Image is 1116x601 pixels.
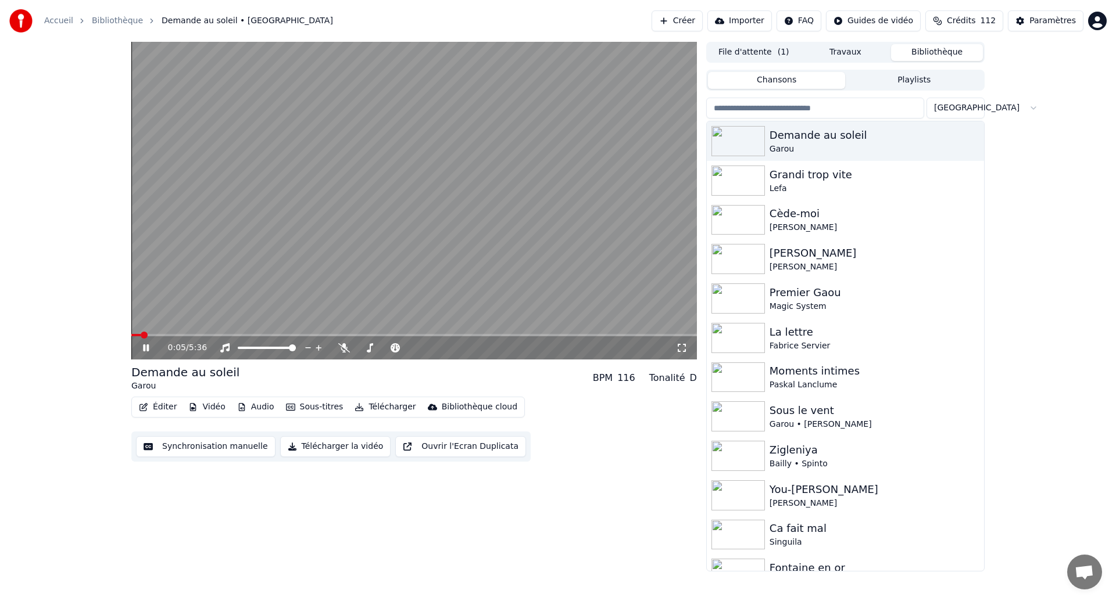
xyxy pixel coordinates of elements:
div: Tonalité [649,371,685,385]
div: [PERSON_NAME] [770,222,979,233]
button: Playlists [845,72,983,89]
span: Demande au soleil • [GEOGRAPHIC_DATA] [162,15,333,27]
div: Bibliothèque cloud [442,401,517,413]
div: Sous le vent [770,402,979,419]
span: Crédits [947,15,975,27]
div: Magic System [770,301,979,312]
button: Créer [652,10,703,31]
span: 112 [980,15,996,27]
div: Singuila [770,537,979,548]
button: Télécharger la vidéo [280,436,391,457]
div: Paramètres [1029,15,1076,27]
div: BPM [593,371,613,385]
button: Crédits112 [925,10,1003,31]
nav: breadcrumb [44,15,333,27]
button: File d'attente [708,44,800,61]
button: Travaux [800,44,892,61]
button: Bibliothèque [891,44,983,61]
span: ( 1 ) [778,46,789,58]
img: youka [9,9,33,33]
div: [PERSON_NAME] [770,261,979,273]
button: Importer [707,10,772,31]
button: FAQ [777,10,821,31]
span: 5:36 [189,342,207,354]
div: Grandi trop vite [770,167,979,183]
button: Vidéo [184,399,230,415]
div: Bailly • Spinto [770,458,979,470]
button: Sous-titres [281,399,348,415]
div: You-[PERSON_NAME] [770,481,979,498]
div: D [690,371,697,385]
a: Ouvrir le chat [1067,555,1102,589]
button: Télécharger [350,399,420,415]
div: Premier Gaou [770,285,979,301]
button: Paramètres [1008,10,1083,31]
div: Fabrice Servier [770,340,979,352]
div: Demande au soleil [770,127,979,143]
div: Paskal Lanclume [770,379,979,391]
button: Synchronisation manuelle [136,436,276,457]
button: Éditer [134,399,181,415]
div: [PERSON_NAME] [770,245,979,261]
div: Ca fait mal [770,520,979,537]
a: Bibliothèque [92,15,143,27]
span: [GEOGRAPHIC_DATA] [934,102,1020,114]
div: Moments intimes [770,363,979,379]
div: [PERSON_NAME] [770,498,979,509]
a: Accueil [44,15,73,27]
button: Ouvrir l'Ecran Duplicata [395,436,526,457]
div: Garou • [PERSON_NAME] [770,419,979,430]
button: Guides de vidéo [826,10,921,31]
div: / [168,342,196,354]
div: Demande au soleil [131,364,239,380]
div: Fontaine en or [770,560,979,576]
button: Audio [233,399,279,415]
button: Chansons [708,72,846,89]
div: Cède-moi [770,206,979,222]
div: La lettre [770,324,979,340]
div: Garou [770,143,979,155]
div: 116 [617,371,635,385]
div: Garou [131,380,239,392]
div: Lefa [770,183,979,195]
span: 0:05 [168,342,186,354]
div: Zigleniya [770,442,979,458]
